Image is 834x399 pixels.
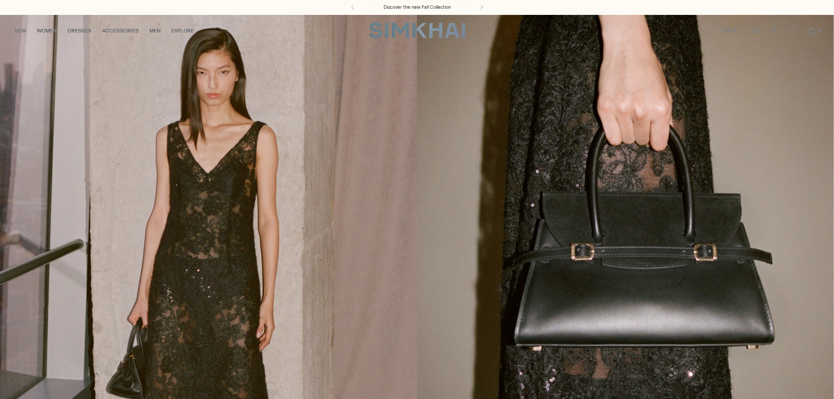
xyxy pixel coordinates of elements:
[784,22,802,39] a: Wishlist
[102,21,139,40] a: ACCESSORIES
[369,22,465,39] a: SIMKHAI
[171,21,194,40] a: EXPLORE
[384,4,451,11] a: Discover the new Fall Collection
[802,22,820,39] a: Open cart modal
[816,26,823,34] span: 0
[67,21,91,40] a: DRESSES
[37,21,57,40] a: WOMEN
[766,22,783,39] a: Go to the account page
[149,21,161,40] a: MEN
[747,22,765,39] a: Open search modal
[721,21,744,40] button: USD $
[14,21,26,40] a: NEW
